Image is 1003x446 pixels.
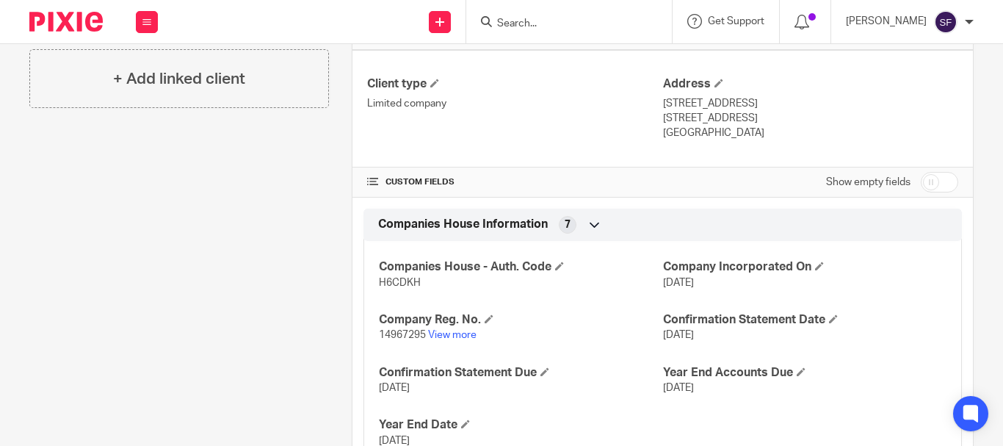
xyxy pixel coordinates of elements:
span: [DATE] [379,383,410,393]
input: Search [496,18,628,31]
h4: Confirmation Statement Due [379,365,662,381]
h4: Companies House - Auth. Code [379,259,662,275]
span: H6CDKH [379,278,421,288]
p: [STREET_ADDRESS] [663,96,958,111]
h4: Client type [367,76,662,92]
label: Show empty fields [826,175,910,190]
p: [PERSON_NAME] [846,14,927,29]
p: [STREET_ADDRESS] [663,111,958,126]
span: 7 [565,217,571,232]
h4: Company Incorporated On [663,259,946,275]
span: [DATE] [379,436,410,446]
h4: Year End Accounts Due [663,365,946,381]
h4: Confirmation Statement Date [663,312,946,328]
h4: Company Reg. No. [379,312,662,328]
span: 14967295 [379,330,426,340]
span: Get Support [708,16,764,26]
p: [GEOGRAPHIC_DATA] [663,126,958,140]
img: Pixie [29,12,103,32]
span: [DATE] [663,278,694,288]
h4: CUSTOM FIELDS [367,176,662,188]
span: [DATE] [663,383,694,393]
h4: Address [663,76,958,92]
p: Limited company [367,96,662,111]
span: [DATE] [663,330,694,340]
h4: + Add linked client [113,68,245,90]
span: Companies House Information [378,217,548,232]
img: svg%3E [934,10,957,34]
h4: Year End Date [379,417,662,433]
a: View more [428,330,477,340]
